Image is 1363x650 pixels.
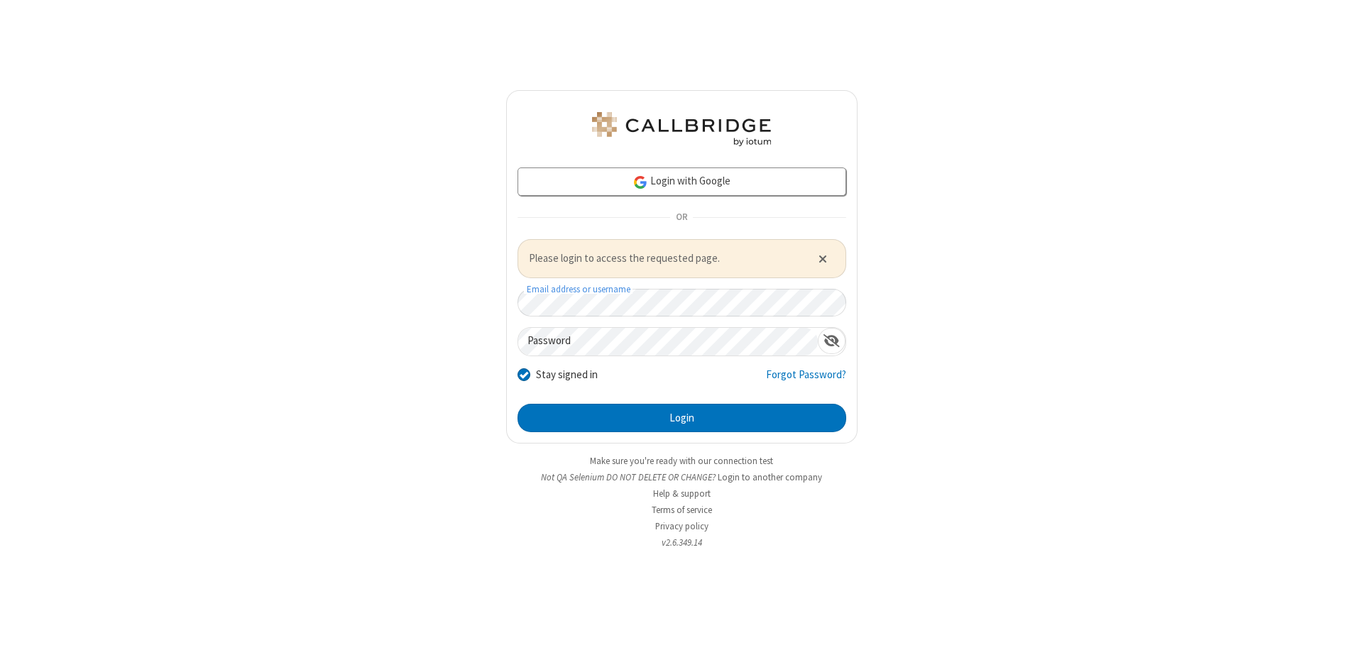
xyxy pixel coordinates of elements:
[518,167,846,196] a: Login with Google
[670,208,693,228] span: OR
[590,455,773,467] a: Make sure you're ready with our connection test
[766,367,846,394] a: Forgot Password?
[518,289,846,316] input: Email address or username
[589,112,774,146] img: QA Selenium DO NOT DELETE OR CHANGE
[652,504,712,516] a: Terms of service
[506,470,858,484] li: Not QA Selenium DO NOT DELETE OR CHANGE?
[518,328,818,356] input: Password
[536,367,598,383] label: Stay signed in
[818,328,845,354] div: Show password
[811,248,834,269] button: Close alert
[655,520,708,532] a: Privacy policy
[529,250,801,267] span: Please login to access the requested page.
[653,488,711,500] a: Help & support
[518,404,846,432] button: Login
[506,536,858,549] li: v2.6.349.14
[633,175,648,190] img: google-icon.png
[718,470,822,484] button: Login to another company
